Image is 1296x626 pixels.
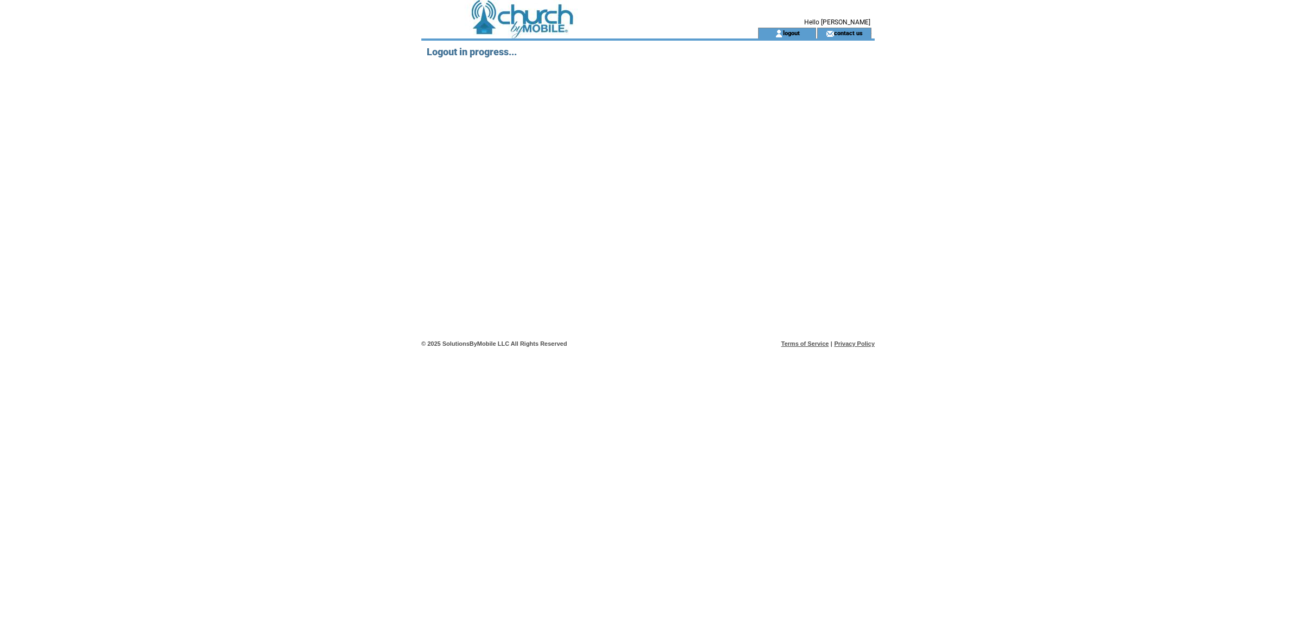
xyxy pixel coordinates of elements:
img: account_icon.gif [775,29,783,38]
span: Hello [PERSON_NAME] [804,18,870,26]
img: contact_us_icon.gif [826,29,834,38]
span: | [831,340,832,347]
a: Privacy Policy [834,340,875,347]
a: logout [783,29,800,36]
a: Terms of Service [781,340,829,347]
span: © 2025 SolutionsByMobile LLC All Rights Reserved [421,340,567,347]
a: contact us [834,29,863,36]
span: Logout in progress... [427,46,517,57]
